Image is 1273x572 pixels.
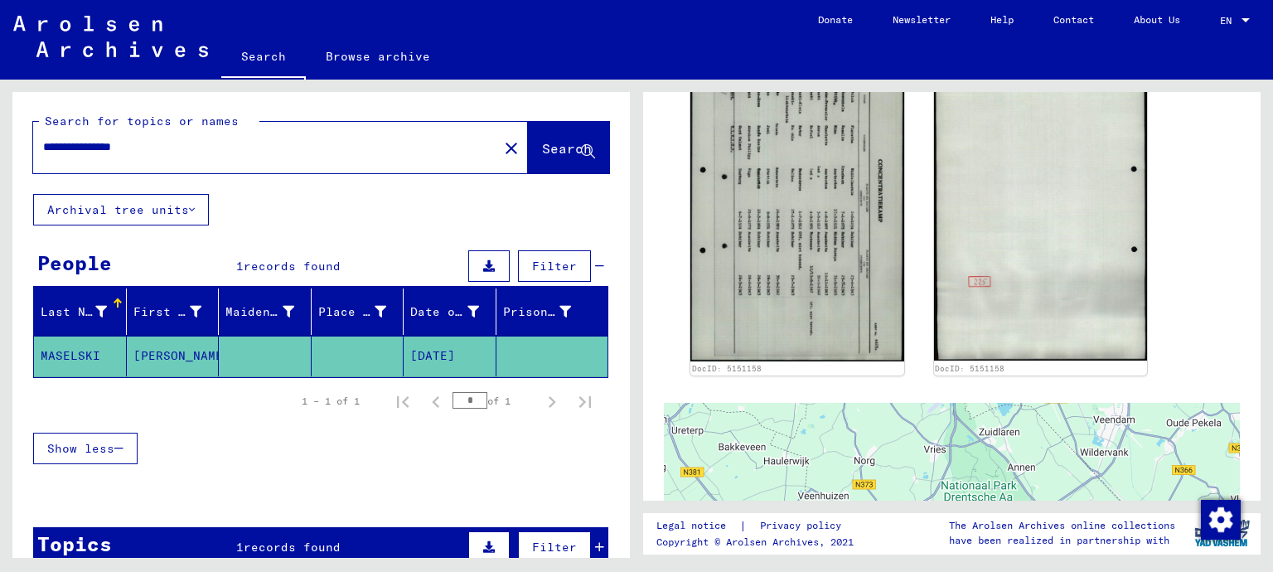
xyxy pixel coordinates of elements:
[453,393,535,409] div: of 1
[503,298,593,325] div: Prisoner #
[236,259,244,274] span: 1
[656,517,739,535] a: Legal notice
[219,288,312,335] mat-header-cell: Maiden Name
[935,364,1004,373] a: DocID: 5151158
[1201,500,1241,540] img: Change consent
[45,114,239,128] mat-label: Search for topics or names
[528,122,609,173] button: Search
[236,540,244,555] span: 1
[127,288,220,335] mat-header-cell: First Name
[225,303,294,321] div: Maiden Name
[410,303,479,321] div: Date of Birth
[37,529,112,559] div: Topics
[747,517,861,535] a: Privacy policy
[225,298,315,325] div: Maiden Name
[41,303,107,321] div: Last Name
[386,385,419,418] button: First page
[1191,512,1253,554] img: yv_logo.png
[501,138,521,158] mat-icon: close
[127,336,220,376] mat-cell: [PERSON_NAME]
[1220,15,1238,27] span: EN
[34,336,127,376] mat-cell: MASELSKI
[47,441,114,456] span: Show less
[518,531,591,563] button: Filter
[532,259,577,274] span: Filter
[495,131,528,164] button: Clear
[410,298,500,325] div: Date of Birth
[934,62,1148,361] img: 002.jpg
[33,194,209,225] button: Archival tree units
[535,385,569,418] button: Next page
[302,394,360,409] div: 1 – 1 of 1
[404,336,496,376] mat-cell: [DATE]
[244,540,341,555] span: records found
[518,250,591,282] button: Filter
[542,140,592,157] span: Search
[419,385,453,418] button: Previous page
[318,298,408,325] div: Place of Birth
[33,433,138,464] button: Show less
[133,298,223,325] div: First Name
[37,248,112,278] div: People
[656,535,861,550] p: Copyright © Arolsen Archives, 2021
[949,533,1175,548] p: have been realized in partnership with
[34,288,127,335] mat-header-cell: Last Name
[318,303,387,321] div: Place of Birth
[133,303,202,321] div: First Name
[949,518,1175,533] p: The Arolsen Archives online collections
[244,259,341,274] span: records found
[404,288,496,335] mat-header-cell: Date of Birth
[306,36,450,76] a: Browse archive
[569,385,602,418] button: Last page
[656,517,861,535] div: |
[690,62,904,361] img: 001.jpg
[312,288,404,335] mat-header-cell: Place of Birth
[532,540,577,555] span: Filter
[221,36,306,80] a: Search
[41,298,128,325] div: Last Name
[692,364,762,373] a: DocID: 5151158
[13,16,208,57] img: Arolsen_neg.svg
[503,303,572,321] div: Prisoner #
[496,288,608,335] mat-header-cell: Prisoner #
